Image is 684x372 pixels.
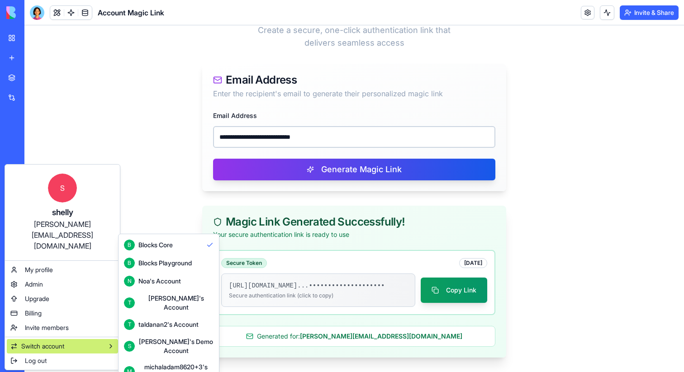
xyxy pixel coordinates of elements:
span: Log out [25,356,47,365]
a: Invite members [7,320,118,335]
div: [PERSON_NAME][EMAIL_ADDRESS][DOMAIN_NAME] [14,219,111,251]
div: Your secure authentication link is ready to use [189,205,471,214]
button: Copy Link [396,252,463,278]
a: Sshelly[PERSON_NAME][EMAIL_ADDRESS][DOMAIN_NAME] [7,166,118,259]
div: Secure authentication link (click to copy) [204,267,383,274]
div: Enter the recipient's email to generate their personalized magic link [189,63,471,74]
span: Admin [25,280,43,289]
label: Email Address [189,86,233,94]
a: My profile [7,263,118,277]
div: shelly [14,206,111,219]
div: Magic Link Generated Successfully! [189,191,471,202]
span: My profile [25,265,53,274]
span: Upgrade [25,294,49,303]
div: Secure Token [197,233,242,243]
span: Switch account [21,342,64,351]
span: [PERSON_NAME][EMAIL_ADDRESS][DOMAIN_NAME] [275,307,438,315]
a: Upgrade [7,292,118,306]
a: Billing [7,306,118,320]
span: Generated for: [233,306,438,315]
span: Billing [25,309,42,318]
div: [URL][DOMAIN_NAME] ...•••••••••••••••••••• [204,256,383,265]
div: Email Address [189,49,471,60]
button: Generate Magic Link [189,133,471,155]
span: Invite members [25,323,69,332]
div: [DATE] [435,233,463,243]
span: S [48,174,77,202]
a: Admin [7,277,118,292]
